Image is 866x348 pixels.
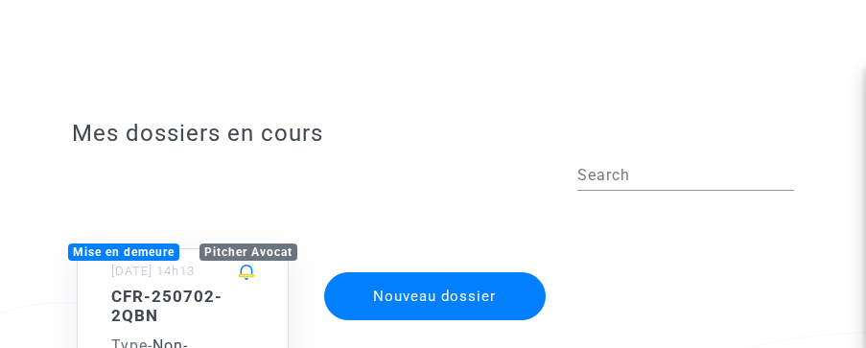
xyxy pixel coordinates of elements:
[111,264,195,278] small: [DATE] 14h13
[322,260,548,278] a: Nouveau dossier
[72,120,794,148] h3: Mes dossiers en cours
[68,244,179,261] div: Mise en demeure
[324,272,546,320] button: Nouveau dossier
[199,244,297,261] div: Pitcher Avocat
[111,287,254,326] h5: CFR-250702-2QBN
